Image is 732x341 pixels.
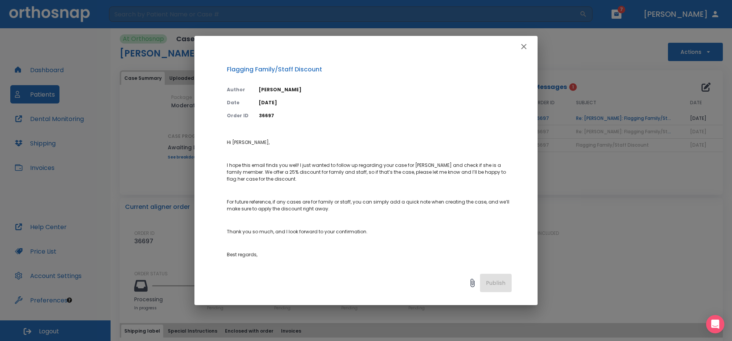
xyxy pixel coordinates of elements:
p: Flagging Family/Staff Discount [227,65,512,74]
p: I hope this email finds you well! I just wanted to follow up regarding your case for [PERSON_NAME... [227,162,512,183]
p: [DATE] [259,99,512,106]
p: Order ID [227,112,250,119]
p: Hi [PERSON_NAME], [227,139,512,146]
p: 36697 [259,112,512,119]
p: Date [227,99,250,106]
p: Thank you so much, and I look forward to your confirmation. [227,228,512,235]
p: Best regards, [PERSON_NAME] [227,251,512,272]
p: [PERSON_NAME] [259,86,512,93]
div: Open Intercom Messenger [706,315,724,333]
p: Author [227,86,250,93]
p: For future reference, if any cases are for family or staff, you can simply add a quick note when ... [227,199,512,212]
